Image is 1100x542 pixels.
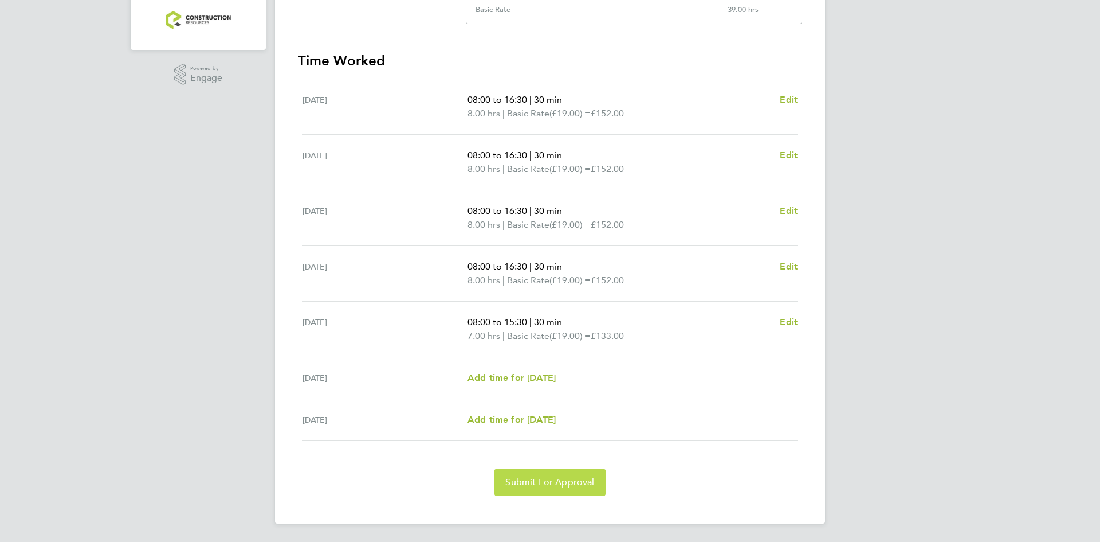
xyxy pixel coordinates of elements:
[507,162,549,176] span: Basic Rate
[780,317,797,327] span: Edit
[718,5,802,24] div: 39.00 hrs
[467,413,556,427] a: Add time for [DATE]
[298,52,802,70] h3: Time Worked
[507,218,549,232] span: Basic Rate
[534,317,562,327] span: 30 min
[502,108,505,119] span: |
[507,329,549,343] span: Basic Rate
[467,371,556,385] a: Add time for [DATE]
[302,371,467,385] div: [DATE]
[502,330,505,341] span: |
[591,163,624,174] span: £152.00
[467,150,527,161] span: 08:00 to 16:30
[780,205,797,216] span: Edit
[190,64,222,73] span: Powered by
[174,64,223,85] a: Powered byEngage
[467,261,527,272] span: 08:00 to 16:30
[591,330,624,341] span: £133.00
[467,219,500,230] span: 8.00 hrs
[467,275,500,286] span: 8.00 hrs
[534,261,562,272] span: 30 min
[780,93,797,107] a: Edit
[780,315,797,329] a: Edit
[190,73,222,83] span: Engage
[591,275,624,286] span: £152.00
[780,204,797,218] a: Edit
[302,93,467,120] div: [DATE]
[534,94,562,105] span: 30 min
[780,260,797,274] a: Edit
[534,205,562,216] span: 30 min
[467,94,527,105] span: 08:00 to 16:30
[529,261,532,272] span: |
[302,149,467,176] div: [DATE]
[302,260,467,287] div: [DATE]
[507,274,549,287] span: Basic Rate
[529,317,532,327] span: |
[505,477,594,488] span: Submit For Approval
[591,108,624,119] span: £152.00
[780,150,797,161] span: Edit
[549,108,591,119] span: (£19.00) =
[534,150,562,161] span: 30 min
[467,205,527,216] span: 08:00 to 16:30
[467,330,500,341] span: 7.00 hrs
[780,94,797,105] span: Edit
[302,204,467,232] div: [DATE]
[529,94,532,105] span: |
[467,372,556,383] span: Add time for [DATE]
[780,261,797,272] span: Edit
[529,205,532,216] span: |
[494,469,606,496] button: Submit For Approval
[507,107,549,120] span: Basic Rate
[476,5,510,14] div: Basic Rate
[166,11,231,29] img: construction-resources-logo-retina.png
[302,315,467,343] div: [DATE]
[591,219,624,230] span: £152.00
[467,108,500,119] span: 8.00 hrs
[549,219,591,230] span: (£19.00) =
[144,11,252,29] a: Go to home page
[302,413,467,427] div: [DATE]
[502,275,505,286] span: |
[467,317,527,327] span: 08:00 to 15:30
[502,219,505,230] span: |
[467,414,556,425] span: Add time for [DATE]
[549,163,591,174] span: (£19.00) =
[549,330,591,341] span: (£19.00) =
[549,275,591,286] span: (£19.00) =
[467,163,500,174] span: 8.00 hrs
[780,149,797,162] a: Edit
[502,163,505,174] span: |
[529,150,532,161] span: |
